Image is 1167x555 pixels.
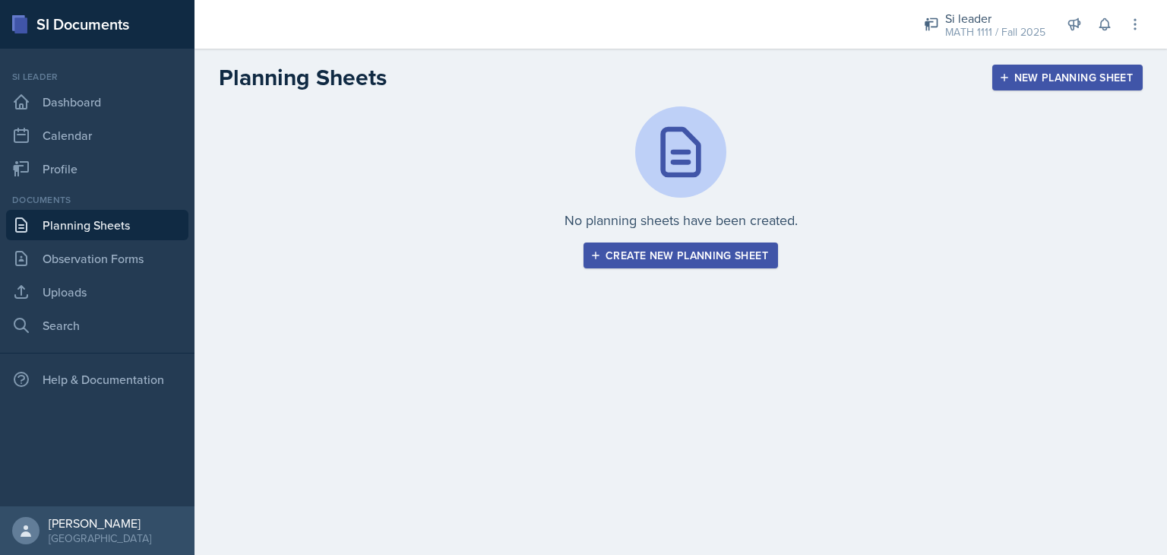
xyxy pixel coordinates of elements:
div: MATH 1111 / Fall 2025 [945,24,1045,40]
a: Calendar [6,120,188,151]
a: Search [6,310,188,341]
p: No planning sheets have been created. [565,210,798,230]
div: [GEOGRAPHIC_DATA] [49,531,151,546]
div: Si leader [945,9,1045,27]
div: [PERSON_NAME] [49,515,151,531]
a: Uploads [6,277,188,307]
a: Dashboard [6,87,188,117]
div: Si leader [6,70,188,84]
a: Profile [6,154,188,184]
div: Help & Documentation [6,364,188,395]
h2: Planning Sheets [219,64,387,91]
button: New Planning Sheet [992,65,1143,90]
a: Observation Forms [6,243,188,274]
a: Planning Sheets [6,210,188,240]
div: Documents [6,193,188,207]
div: Create new planning sheet [593,249,768,262]
button: Create new planning sheet [583,243,778,268]
div: New Planning Sheet [1002,71,1133,84]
